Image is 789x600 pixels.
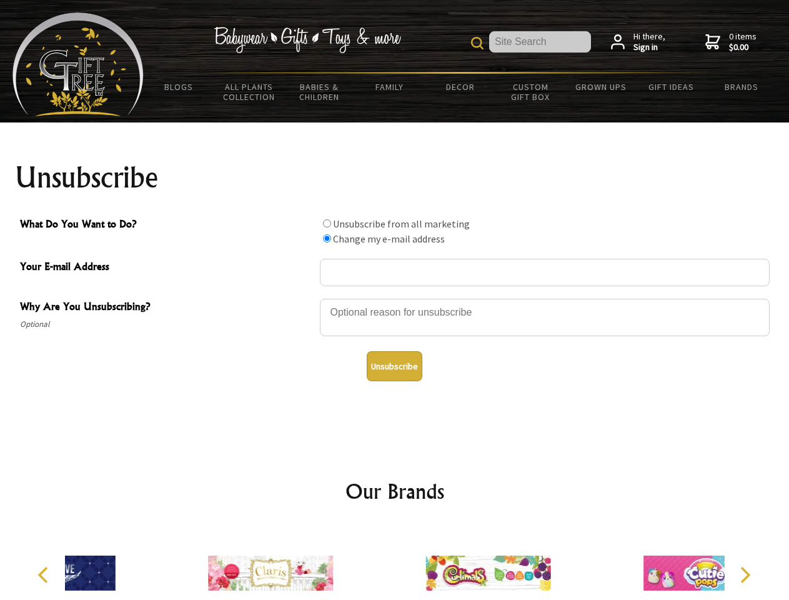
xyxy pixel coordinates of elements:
[636,74,707,100] a: Gift Ideas
[355,74,425,100] a: Family
[633,31,665,53] span: Hi there,
[20,317,314,332] span: Optional
[20,299,314,317] span: Why Are You Unsubscribing?
[729,42,757,53] strong: $0.00
[284,74,355,110] a: Babies & Children
[333,217,470,230] label: Unsubscribe from all marketing
[495,74,566,110] a: Custom Gift Box
[323,219,331,227] input: What Do You Want to Do?
[20,216,314,234] span: What Do You Want to Do?
[25,476,765,506] h2: Our Brands
[144,74,214,100] a: BLOGS
[425,74,495,100] a: Decor
[633,42,665,53] strong: Sign in
[565,74,636,100] a: Grown Ups
[333,232,445,245] label: Change my e-mail address
[20,259,314,277] span: Your E-mail Address
[214,74,285,110] a: All Plants Collection
[489,31,591,52] input: Site Search
[611,31,665,53] a: Hi there,Sign in
[320,259,770,286] input: Your E-mail Address
[31,561,59,589] button: Previous
[12,12,144,116] img: Babyware - Gifts - Toys and more...
[731,561,758,589] button: Next
[214,27,401,53] img: Babywear - Gifts - Toys & more
[471,37,484,49] img: product search
[320,299,770,336] textarea: Why Are You Unsubscribing?
[367,351,422,381] button: Unsubscribe
[15,162,775,192] h1: Unsubscribe
[729,31,757,53] span: 0 items
[705,31,757,53] a: 0 items$0.00
[707,74,777,100] a: Brands
[323,234,331,242] input: What Do You Want to Do?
